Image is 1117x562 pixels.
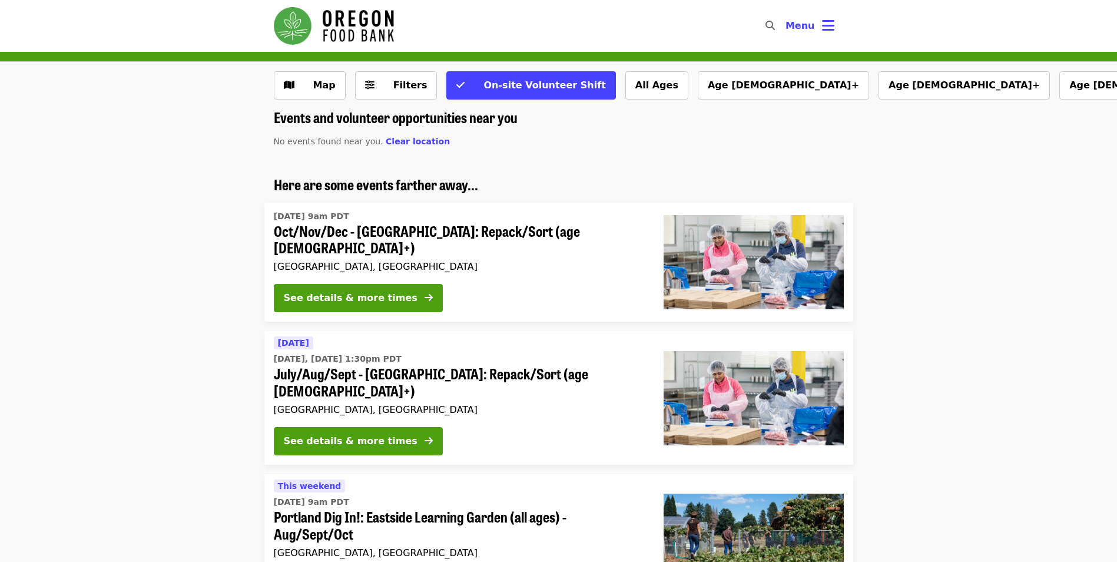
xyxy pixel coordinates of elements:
[456,80,465,91] i: check icon
[274,137,383,146] span: No events found near you.
[274,547,645,558] div: [GEOGRAPHIC_DATA], [GEOGRAPHIC_DATA]
[274,496,349,508] time: [DATE] 9am PDT
[822,17,834,34] i: bars icon
[274,261,645,272] div: [GEOGRAPHIC_DATA], [GEOGRAPHIC_DATA]
[765,20,775,31] i: search icon
[776,12,844,40] button: Toggle account menu
[425,435,433,447] i: arrow-right icon
[386,135,450,148] button: Clear location
[284,434,417,448] div: See details & more times
[664,215,844,309] img: Oct/Nov/Dec - Beaverton: Repack/Sort (age 10+) organized by Oregon Food Bank
[365,80,374,91] i: sliders-h icon
[698,71,869,100] button: Age [DEMOGRAPHIC_DATA]+
[274,174,478,194] span: Here are some events farther away...
[274,284,443,312] button: See details & more times
[274,427,443,455] button: See details & more times
[313,80,336,91] span: Map
[284,80,294,91] i: map icon
[278,481,342,491] span: This weekend
[274,404,645,415] div: [GEOGRAPHIC_DATA], [GEOGRAPHIC_DATA]
[274,210,349,223] time: [DATE] 9am PDT
[425,292,433,303] i: arrow-right icon
[274,7,394,45] img: Oregon Food Bank - Home
[879,71,1050,100] button: Age [DEMOGRAPHIC_DATA]+
[386,137,450,146] span: Clear location
[274,71,346,100] button: Show map view
[446,71,615,100] button: On-site Volunteer Shift
[274,353,402,365] time: [DATE], [DATE] 1:30pm PDT
[264,203,853,322] a: See details for "Oct/Nov/Dec - Beaverton: Repack/Sort (age 10+)"
[664,351,844,445] img: July/Aug/Sept - Beaverton: Repack/Sort (age 10+) organized by Oregon Food Bank
[785,20,815,31] span: Menu
[274,107,518,127] span: Events and volunteer opportunities near you
[393,80,427,91] span: Filters
[483,80,605,91] span: On-site Volunteer Shift
[625,71,688,100] button: All Ages
[782,12,791,40] input: Search
[274,508,645,543] span: Portland Dig In!: Eastside Learning Garden (all ages) - Aug/Sept/Oct
[284,291,417,305] div: See details & more times
[278,338,309,348] span: [DATE]
[274,365,645,399] span: July/Aug/Sept - [GEOGRAPHIC_DATA]: Repack/Sort (age [DEMOGRAPHIC_DATA]+)
[264,331,853,465] a: See details for "July/Aug/Sept - Beaverton: Repack/Sort (age 10+)"
[274,223,645,257] span: Oct/Nov/Dec - [GEOGRAPHIC_DATA]: Repack/Sort (age [DEMOGRAPHIC_DATA]+)
[355,71,437,100] button: Filters (0 selected)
